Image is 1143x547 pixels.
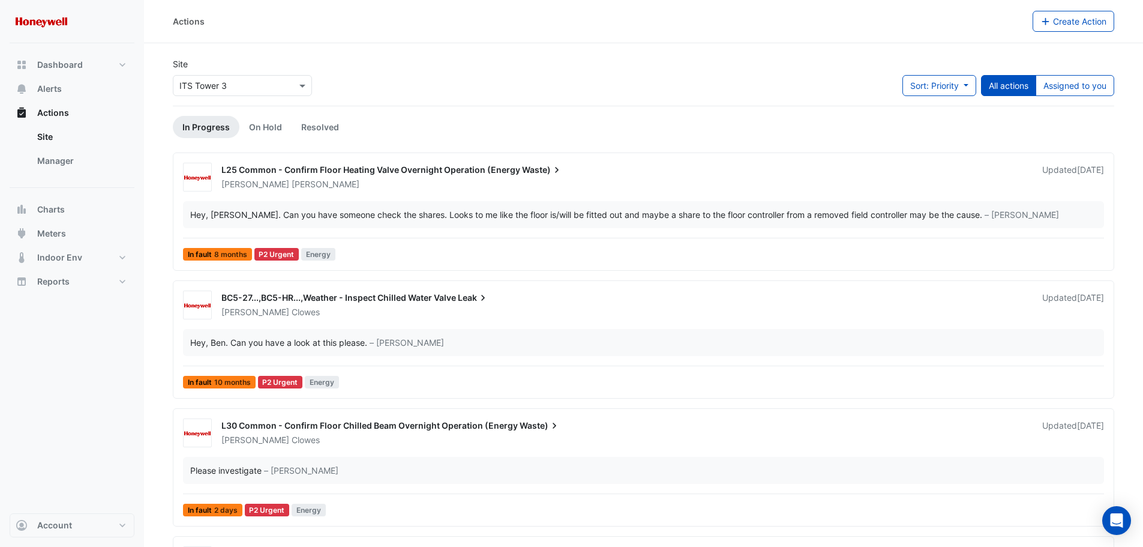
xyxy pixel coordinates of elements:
span: Energy [301,248,335,261]
span: In fault [183,376,256,388]
span: – [PERSON_NAME] [985,208,1059,221]
a: Manager [28,149,134,173]
button: Dashboard [10,53,134,77]
img: Honeywell [184,172,211,184]
span: Actions [37,107,69,119]
a: Resolved [292,116,349,138]
span: In fault [183,504,242,516]
app-icon: Actions [16,107,28,119]
span: – [PERSON_NAME] [370,336,444,349]
img: Honeywell [184,300,211,312]
span: Sort: Priority [910,80,959,91]
span: Clowes [292,434,320,446]
button: Account [10,513,134,537]
span: [PERSON_NAME] [221,179,289,189]
button: Actions [10,101,134,125]
div: P2 Urgent [258,376,303,388]
a: On Hold [239,116,292,138]
a: Site [28,125,134,149]
app-icon: Meters [16,228,28,240]
span: Reports [37,276,70,288]
span: Leak [458,292,489,304]
div: Please investigate [190,464,262,477]
span: Dashboard [37,59,83,71]
span: Energy [305,376,339,388]
a: In Progress [173,116,239,138]
span: [PERSON_NAME] [221,435,289,445]
div: Hey, Ben. Can you have a look at this please. [190,336,367,349]
span: Waste) [522,164,563,176]
button: Assigned to you [1036,75,1114,96]
app-icon: Alerts [16,83,28,95]
div: Hey, [PERSON_NAME]. Can you have someone check the shares. Looks to me like the floor is/will be ... [190,208,982,221]
span: BC5-27...,BC5-HR...,Weather - Inspect Chilled Water Valve [221,292,456,303]
span: Alerts [37,83,62,95]
button: Sort: Priority [902,75,976,96]
button: Indoor Env [10,246,134,270]
app-icon: Charts [16,204,28,216]
app-icon: Reports [16,276,28,288]
span: [PERSON_NAME] [221,307,289,317]
button: Meters [10,222,134,246]
div: P2 Urgent [245,504,290,516]
span: 2 days [214,507,238,514]
span: [PERSON_NAME] [292,178,359,190]
div: P2 Urgent [254,248,299,261]
span: 10 months [214,379,251,386]
span: In fault [183,248,252,261]
span: Charts [37,204,65,216]
span: 8 months [214,251,247,258]
div: Updated [1042,164,1104,190]
img: Company Logo [14,10,68,34]
span: L30 Common - Confirm Floor Chilled Beam Overnight Operation (Energy [221,420,518,431]
app-icon: Dashboard [16,59,28,71]
div: Updated [1042,292,1104,318]
div: Actions [10,125,134,178]
span: – [PERSON_NAME] [264,464,338,477]
span: Energy [292,504,326,516]
span: L25 Common - Confirm Floor Heating Valve Overnight Operation (Energy [221,165,520,175]
app-icon: Indoor Env [16,252,28,264]
button: All actions [981,75,1036,96]
div: Open Intercom Messenger [1102,506,1131,535]
img: Honeywell [184,428,211,440]
span: Wed 18-Jun-2025 07:57 AEST [1077,420,1104,431]
button: Charts [10,198,134,222]
button: Reports [10,270,134,294]
span: Thu 10-Jul-2025 09:17 AEST [1077,292,1104,303]
span: Meters [37,228,66,240]
span: Account [37,519,72,531]
span: Thu 10-Jul-2025 14:53 AEST [1077,165,1104,175]
div: Actions [173,15,205,28]
span: Clowes [292,306,320,318]
span: Indoor Env [37,252,82,264]
label: Site [173,58,188,70]
div: Updated [1042,420,1104,446]
span: Waste) [520,420,560,432]
button: Alerts [10,77,134,101]
span: Create Action [1053,16,1106,26]
button: Create Action [1033,11,1115,32]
